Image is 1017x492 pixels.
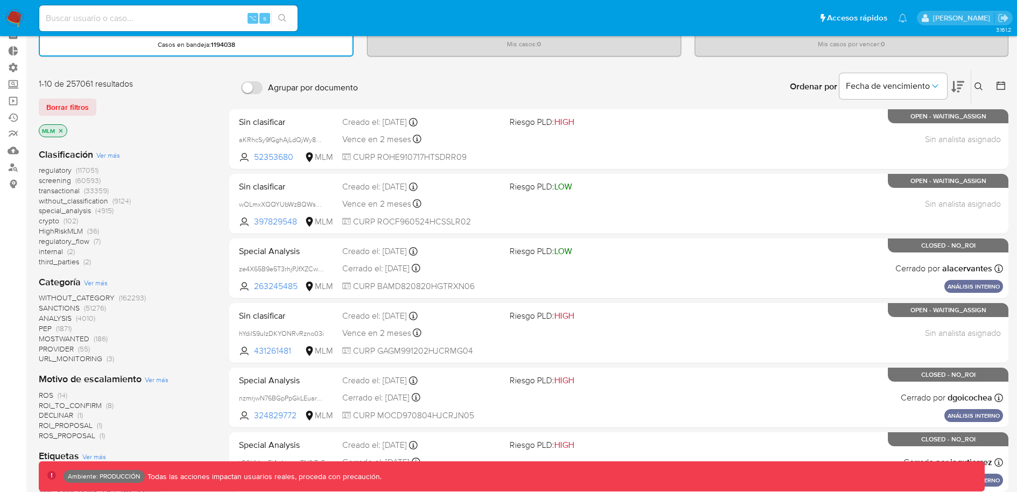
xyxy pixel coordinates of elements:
button: search-icon [271,11,293,26]
a: Salir [998,12,1009,24]
p: natalia.maison@mercadolibre.com [933,13,994,23]
span: ⌥ [249,13,257,23]
span: s [263,13,266,23]
input: Buscar usuario o caso... [39,11,298,25]
span: 3.161.2 [996,25,1012,34]
p: Todas las acciones impactan usuarios reales, proceda con precaución. [145,472,382,482]
p: Ambiente: PRODUCCIÓN [68,474,140,479]
span: Accesos rápidos [827,12,887,24]
a: Notificaciones [898,13,907,23]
